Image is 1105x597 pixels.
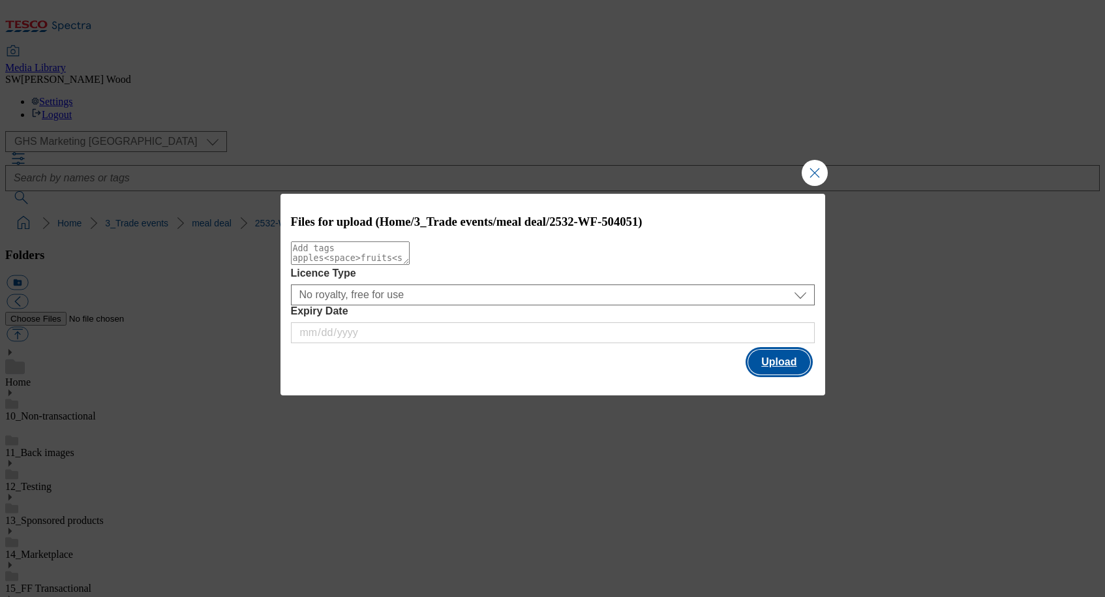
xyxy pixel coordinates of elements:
[291,305,815,317] label: Expiry Date
[280,194,825,395] div: Modal
[291,215,815,229] h3: Files for upload (Home/3_Trade events/meal deal/2532-WF-504051)
[748,350,810,375] button: Upload
[291,268,815,279] label: Licence Type
[802,160,828,186] button: Close Modal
